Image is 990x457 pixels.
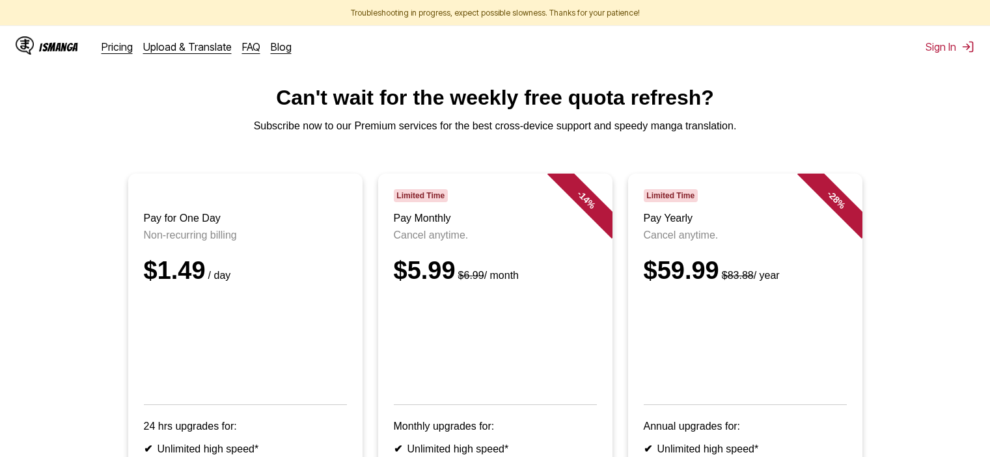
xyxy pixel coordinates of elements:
[722,270,754,281] s: $83.88
[206,270,231,281] small: / day
[394,443,597,455] li: Unlimited high speed*
[10,86,980,110] h1: Can't wait for the weekly free quota refresh?
[394,443,402,454] b: ✔
[644,300,847,386] iframe: PayPal
[16,36,102,57] a: IsManga LogoIsManga
[926,40,974,53] button: Sign In
[144,229,347,241] p: Non-recurring billing
[394,300,597,386] iframe: PayPal
[351,8,640,18] span: Troubleshooting in progress, expect possible slowness. Thanks for your patience!
[394,421,597,432] p: Monthly upgrades for:
[797,161,875,239] div: - 28 %
[644,443,652,454] b: ✔
[644,189,698,202] span: Limited Time
[271,40,292,53] a: Blog
[10,120,980,132] p: Subscribe now to our Premium services for the best cross-device support and speedy manga translat...
[143,40,232,53] a: Upload & Translate
[144,443,152,454] b: ✔
[16,36,34,55] img: IsManga Logo
[394,213,597,224] h3: Pay Monthly
[102,40,133,53] a: Pricing
[719,270,780,281] small: / year
[456,270,519,281] small: / month
[458,270,484,281] s: $6.99
[394,229,597,241] p: Cancel anytime.
[644,213,847,224] h3: Pay Yearly
[144,257,347,285] div: $1.49
[144,213,347,224] h3: Pay for One Day
[39,41,78,53] div: IsManga
[242,40,260,53] a: FAQ
[644,229,847,241] p: Cancel anytime.
[144,421,347,432] p: 24 hrs upgrades for:
[961,40,974,53] img: Sign out
[644,421,847,432] p: Annual upgrades for:
[144,443,347,455] li: Unlimited high speed*
[547,161,625,239] div: - 14 %
[394,257,597,285] div: $5.99
[644,257,847,285] div: $59.99
[394,189,448,202] span: Limited Time
[644,443,847,455] li: Unlimited high speed*
[144,300,347,386] iframe: PayPal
